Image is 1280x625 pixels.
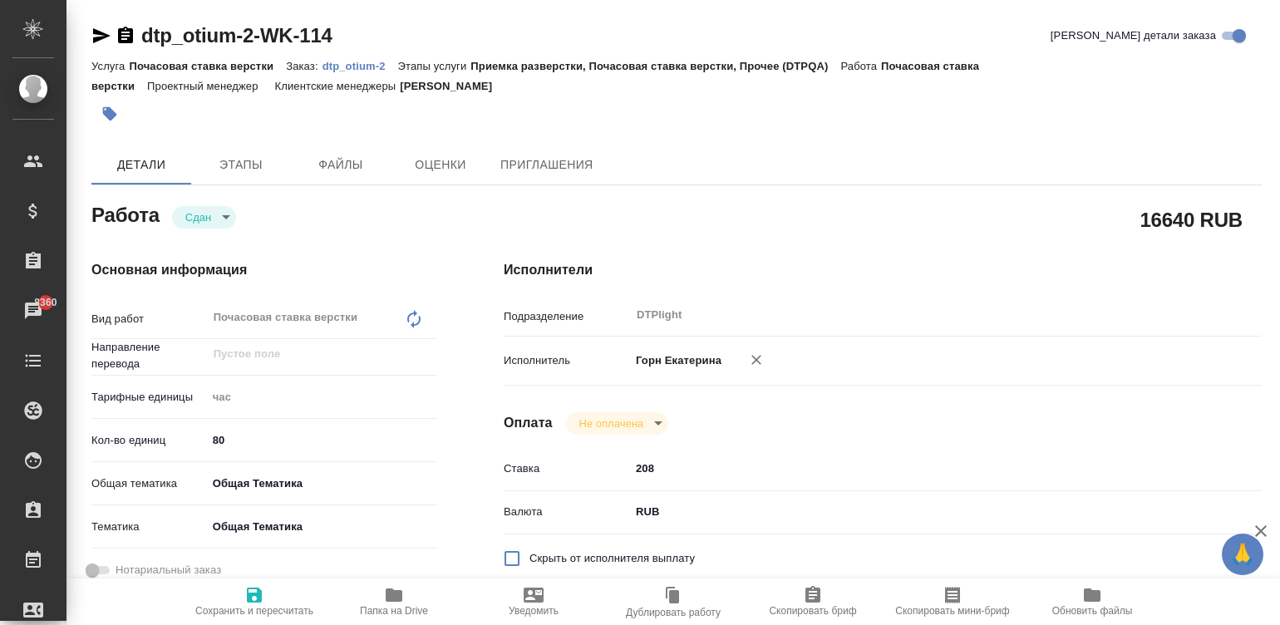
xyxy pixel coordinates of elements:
p: Клиентские менеджеры [275,80,401,92]
p: Услуга [91,60,129,72]
p: Подразделение [504,308,630,325]
button: Скопировать ссылку [116,26,135,46]
p: Тарифные единицы [91,389,207,406]
span: Приглашения [500,155,593,175]
span: Скопировать мини-бриф [895,605,1009,617]
h4: Оплата [504,413,553,433]
p: Приемка разверстки, Почасовая ставка верстки, Прочее (DTPQA) [470,60,840,72]
input: Пустое поле [212,344,398,364]
span: [PERSON_NAME] детали заказа [1051,27,1216,44]
p: Направление перевода [91,339,207,372]
p: Исполнитель [504,352,630,369]
span: 8360 [24,294,66,311]
span: Этапы [201,155,281,175]
span: Детали [101,155,181,175]
span: Папка на Drive [360,605,428,617]
button: Обновить файлы [1022,578,1162,625]
input: ✎ Введи что-нибудь [630,456,1199,480]
button: Добавить тэг [91,96,128,132]
p: Общая тематика [91,475,207,492]
p: Вид работ [91,311,207,327]
button: Скопировать мини-бриф [883,578,1022,625]
p: Тематика [91,519,207,535]
p: Работа [840,60,881,72]
button: Дублировать работу [603,578,743,625]
span: Обновить файлы [1052,605,1133,617]
button: Не оплачена [574,416,648,431]
p: Валюта [504,504,630,520]
span: Файлы [301,155,381,175]
div: Сдан [566,412,668,435]
p: Кол-во единиц [91,432,207,449]
div: Сдан [172,206,236,229]
span: Скопировать бриф [769,605,856,617]
p: Этапы услуги [398,60,471,72]
input: ✎ Введи что-нибудь [207,428,437,452]
a: 8360 [4,290,62,332]
span: Оценки [401,155,480,175]
button: 🙏 [1222,534,1263,575]
span: Дублировать работу [626,607,721,618]
p: Горн Екатерина [630,352,721,369]
button: Сдан [180,210,216,224]
span: Нотариальный заказ [116,562,221,578]
a: dtp_otium-2 [322,58,398,72]
a: dtp_otium-2-WK-114 [141,24,332,47]
button: Удалить исполнителя [738,342,775,378]
p: Проектный менеджер [147,80,262,92]
span: Скрыть от исполнителя выплату [529,550,695,567]
button: Скопировать ссылку для ЯМессенджера [91,26,111,46]
p: Ставка [504,460,630,477]
button: Уведомить [464,578,603,625]
div: Общая Тематика [207,470,437,498]
h4: Исполнители [504,260,1262,280]
h2: 16640 RUB [1140,205,1243,234]
span: Уведомить [509,605,559,617]
button: Папка на Drive [324,578,464,625]
span: 🙏 [1228,537,1257,572]
h4: Основная информация [91,260,437,280]
p: Заказ: [286,60,322,72]
p: Почасовая ставка верстки [129,60,286,72]
div: Общая Тематика [207,513,437,541]
div: RUB [630,498,1199,526]
button: Сохранить и пересчитать [185,578,324,625]
span: Сохранить и пересчитать [195,605,313,617]
h2: Работа [91,199,160,229]
div: час [207,383,437,411]
p: [PERSON_NAME] [400,80,505,92]
p: dtp_otium-2 [322,60,398,72]
button: Скопировать бриф [743,578,883,625]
